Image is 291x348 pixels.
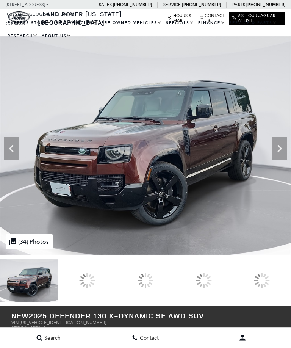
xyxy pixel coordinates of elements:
[164,16,196,30] a: Specials
[11,310,29,321] strong: New
[11,312,227,320] h1: 2025 Defender 130 X-Dynamic SE AWD SUV
[196,16,227,30] a: Finance
[42,335,61,341] span: Search
[6,234,53,249] div: (34) Photos
[182,2,221,8] a: [PHONE_NUMBER]
[246,2,285,8] a: [PHONE_NUMBER]
[6,30,40,43] a: Research
[113,2,152,8] a: [PHONE_NUMBER]
[138,335,159,341] span: Contact
[28,325,46,331] span: L457068
[232,13,282,23] a: Visit Our Jaguar Website
[227,16,279,30] a: Service & Parts
[8,11,30,23] img: Land Rover
[168,13,196,23] a: Hours & Map
[6,16,54,30] a: EXPRESS STORE
[38,10,122,27] a: Land Rover [US_STATE][GEOGRAPHIC_DATA]
[100,16,164,30] a: Pre-Owned Vehicles
[6,16,285,43] nav: Main Navigation
[200,13,225,23] a: Contact Us
[8,11,30,23] a: land-rover
[6,2,74,26] a: [STREET_ADDRESS] • [US_STATE][GEOGRAPHIC_DATA], CO 80905
[11,325,28,331] span: Stock:
[11,320,20,325] span: VIN:
[40,30,74,43] a: About Us
[194,328,291,347] button: user-profile-menu
[20,320,106,325] span: [US_VEHICLE_IDENTIFICATION_NUMBER]
[54,16,100,30] a: New Vehicles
